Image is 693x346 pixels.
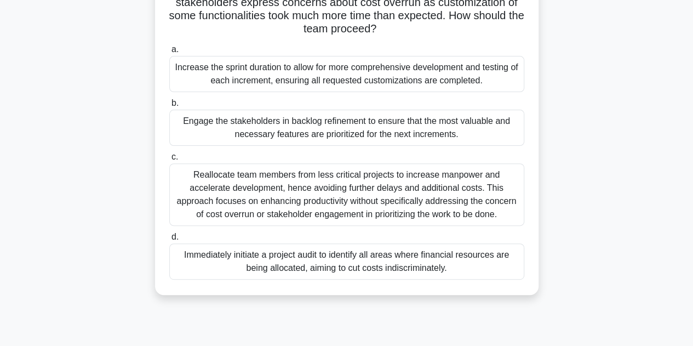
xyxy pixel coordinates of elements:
span: c. [171,152,178,161]
div: Reallocate team members from less critical projects to increase manpower and accelerate developme... [169,163,524,226]
div: Immediately initiate a project audit to identify all areas where financial resources are being al... [169,243,524,280]
span: d. [171,232,179,241]
span: b. [171,98,179,107]
div: Engage the stakeholders in backlog refinement to ensure that the most valuable and necessary feat... [169,110,524,146]
div: Increase the sprint duration to allow for more comprehensive development and testing of each incr... [169,56,524,92]
span: a. [171,44,179,54]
